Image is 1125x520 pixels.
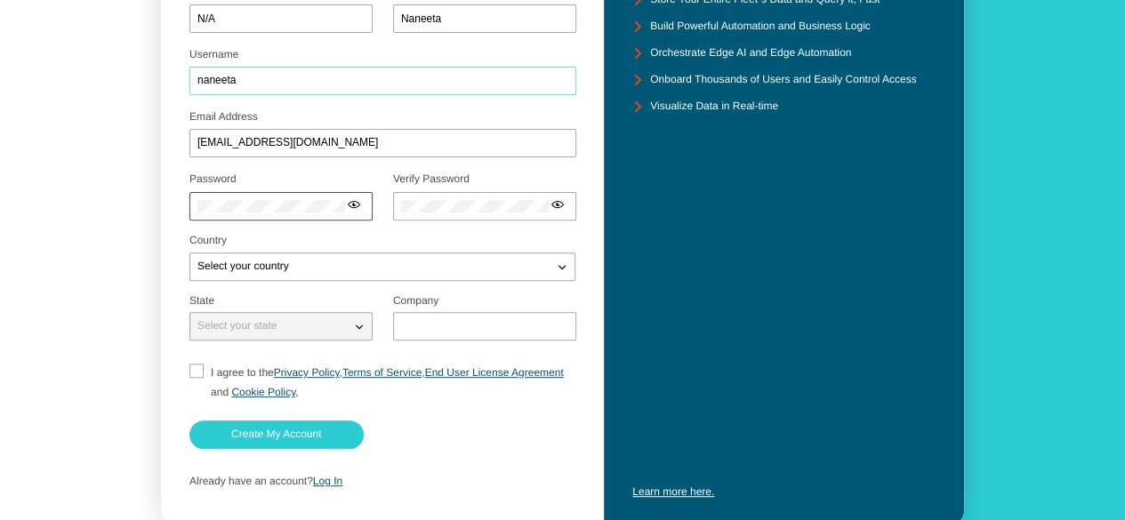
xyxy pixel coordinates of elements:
label: Username [189,48,238,60]
unity-typography: Orchestrate Edge AI and Edge Automation [650,47,851,60]
a: Terms of Service [342,366,422,379]
label: Verify Password [393,172,470,185]
unity-typography: Onboard Thousands of Users and Easily Control Access [650,74,916,86]
span: and [211,386,229,398]
a: Learn more here. [632,485,714,498]
label: Password [189,172,237,185]
span: I agree to the , , , [211,366,564,398]
unity-typography: Visualize Data in Real-time [650,100,778,113]
a: Log In [313,475,342,487]
iframe: YouTube video player [632,309,936,480]
unity-typography: Build Powerful Automation and Business Logic [650,20,870,33]
p: Already have an account? [189,476,575,488]
a: End User License Agreement [425,366,564,379]
a: Privacy Policy [274,366,340,379]
a: Cookie Policy [231,386,295,398]
label: Email Address [189,110,258,123]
